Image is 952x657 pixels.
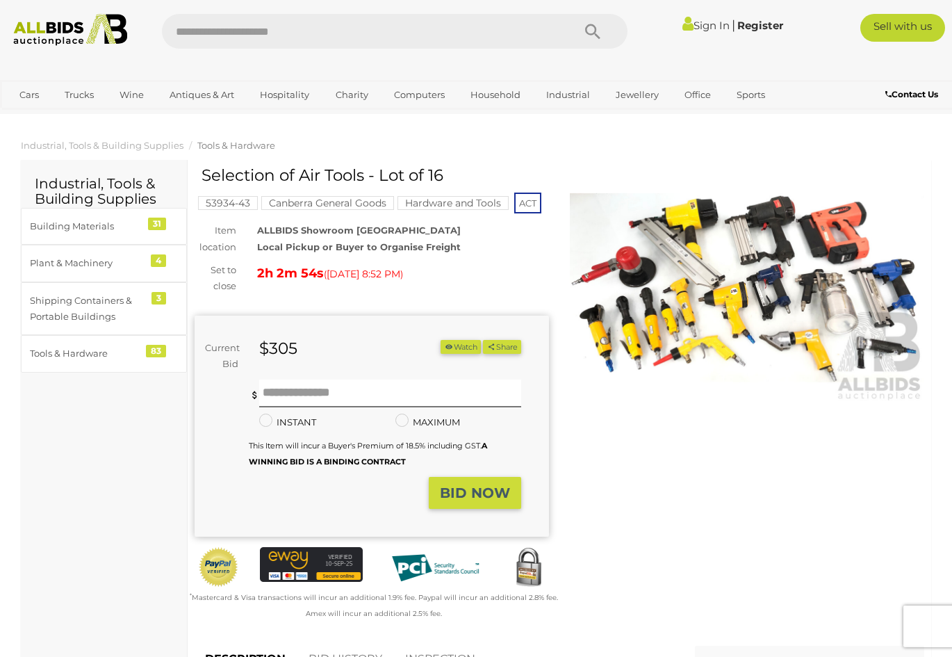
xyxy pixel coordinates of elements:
button: BID NOW [429,477,521,510]
img: Selection of Air Tools - Lot of 16 [570,174,924,403]
span: ACT [514,193,541,213]
a: Industrial [537,83,599,106]
a: Shipping Containers & Portable Buildings 3 [21,282,187,336]
a: Jewellery [607,83,668,106]
span: [DATE] 8:52 PM [327,268,400,280]
small: This Item will incur a Buyer's Premium of 18.5% including GST. [249,441,487,467]
a: Canberra General Goods [261,197,394,209]
img: Official PayPal Seal [198,547,239,587]
img: PCI DSS compliant [384,547,486,588]
a: Cars [10,83,48,106]
a: Household [461,83,530,106]
a: Contact Us [885,87,942,102]
button: Share [483,340,521,355]
small: Mastercard & Visa transactions will incur an additional 1.9% fee. Paypal will incur an additional... [190,593,558,618]
span: ( ) [324,268,403,279]
a: 53934-43 [198,197,258,209]
strong: $305 [259,339,297,358]
strong: Local Pickup or Buyer to Organise Freight [257,241,461,252]
a: Industrial, Tools & Building Supplies [21,140,183,151]
strong: 2h 2m 54s [257,266,324,281]
a: [GEOGRAPHIC_DATA] [10,106,127,129]
img: eWAY Payment Gateway [260,547,363,581]
div: Item location [184,222,247,255]
a: Sell with us [860,14,945,42]
a: Computers [385,83,454,106]
label: INSTANT [259,414,316,430]
a: Hardware and Tools [397,197,509,209]
a: Building Materials 31 [21,208,187,245]
span: | [732,17,735,33]
a: Tools & Hardware [197,140,275,151]
a: Register [737,19,783,32]
a: Hospitality [251,83,318,106]
a: Trucks [56,83,103,106]
div: Building Materials [30,218,145,234]
mark: Hardware and Tools [397,196,509,210]
a: Antiques & Art [161,83,243,106]
div: 4 [151,254,166,267]
div: Current Bid [195,340,249,373]
li: Watch this item [441,340,481,355]
button: Search [558,14,627,49]
div: Plant & Machinery [30,255,145,271]
div: 31 [148,218,166,230]
a: Tools & Hardware 83 [21,335,187,372]
a: Office [675,83,720,106]
h1: Selection of Air Tools - Lot of 16 [202,167,545,184]
div: Tools & Hardware [30,346,145,362]
a: Sports [728,83,774,106]
a: Plant & Machinery 4 [21,245,187,282]
img: Secured by Rapid SSL [508,547,549,588]
strong: ALLBIDS Showroom [GEOGRAPHIC_DATA] [257,225,461,236]
mark: Canberra General Goods [261,196,394,210]
div: Shipping Containers & Portable Buildings [30,293,145,325]
button: Watch [441,340,481,355]
h2: Industrial, Tools & Building Supplies [35,176,173,206]
div: Set to close [184,262,247,295]
a: Charity [327,83,377,106]
img: Allbids.com.au [7,14,134,46]
mark: 53934-43 [198,196,258,210]
strong: BID NOW [440,485,510,501]
div: 3 [151,292,166,305]
b: Contact Us [885,89,938,99]
div: 83 [146,345,166,357]
a: Sign In [682,19,730,32]
label: MAXIMUM [395,414,460,430]
a: Wine [110,83,153,106]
